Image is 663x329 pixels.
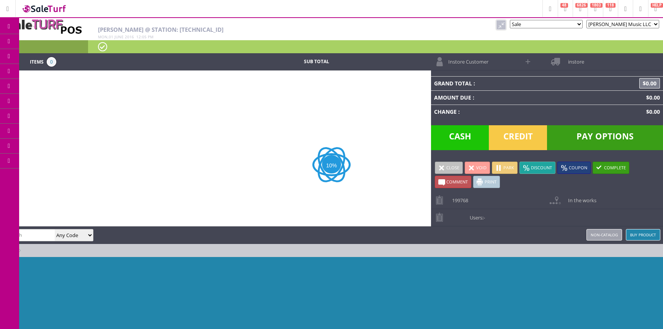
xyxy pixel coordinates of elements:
span: Cash [431,125,489,150]
a: Coupon [557,162,591,174]
img: SaleTurf [21,3,67,14]
span: $0.00 [643,94,660,101]
span: Instore Customer [444,53,488,65]
span: 6826 [575,3,588,8]
span: 1803 [590,3,603,8]
a: Buy Product [626,229,660,241]
span: Comment [446,179,468,185]
span: - [483,214,485,221]
input: Search [3,229,55,241]
span: 48 [560,3,568,8]
span: June [114,34,124,39]
span: In the works [564,192,596,204]
span: 0 [47,57,56,67]
span: 2016 [125,34,134,39]
span: Credit [489,125,547,150]
td: Grand Total : [431,76,575,90]
span: 199768 [448,192,468,204]
span: Users: [466,209,485,221]
td: Amount Due : [431,90,575,105]
span: 01 [109,34,113,39]
span: instore [564,53,584,65]
span: pm [148,34,154,39]
a: Close [435,162,463,174]
span: Items [30,57,44,65]
td: Change : [431,105,575,119]
h2: [PERSON_NAME] @ Station: [TECHNICAL_ID] [98,26,429,33]
a: Non-catalog [586,229,622,241]
span: 118 [606,3,616,8]
a: Discount [519,162,555,174]
td: Sub Total [258,57,375,67]
span: , : [98,34,154,39]
span: Mon [98,34,108,39]
a: Complete [593,162,629,174]
span: 12 [136,34,141,39]
span: $0.00 [643,108,660,115]
a: Park [492,162,518,174]
a: Print [473,176,500,188]
span: $0.00 [639,78,660,88]
a: Void [465,162,490,174]
span: Pay Options [547,125,663,150]
span: 05 [142,34,147,39]
span: HELP [651,3,663,8]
